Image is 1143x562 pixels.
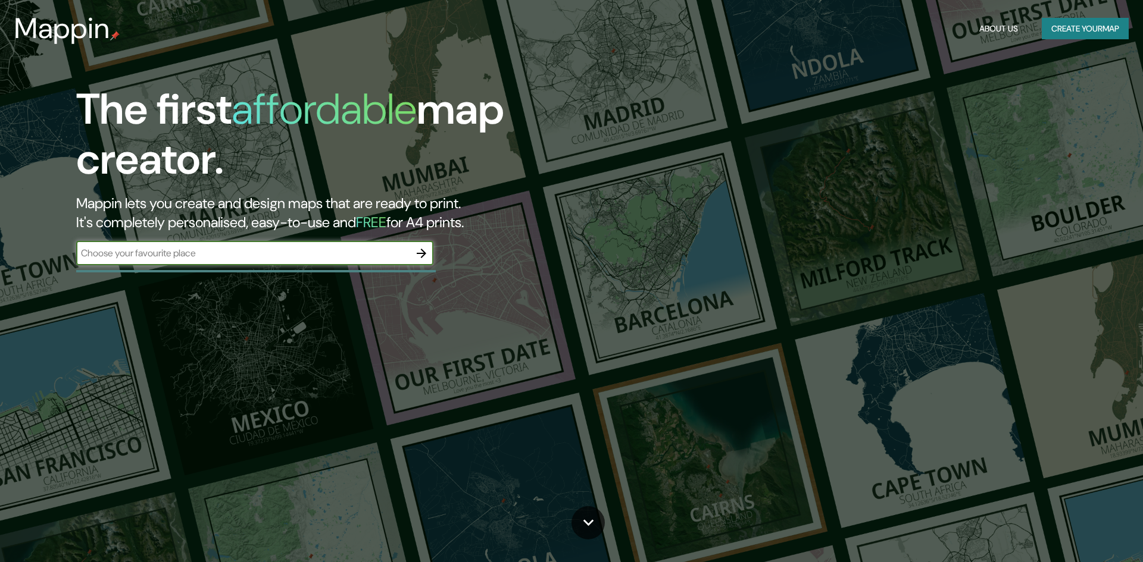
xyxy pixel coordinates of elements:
button: About Us [975,18,1023,40]
h1: The first map creator. [76,84,648,194]
input: Choose your favourite place [76,246,410,260]
h1: affordable [232,81,417,137]
img: mappin-pin [110,31,120,40]
button: Create yourmap [1042,18,1129,40]
h2: Mappin lets you create and design maps that are ready to print. It's completely personalised, eas... [76,194,648,232]
h3: Mappin [14,12,110,45]
h5: FREE [356,213,386,231]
